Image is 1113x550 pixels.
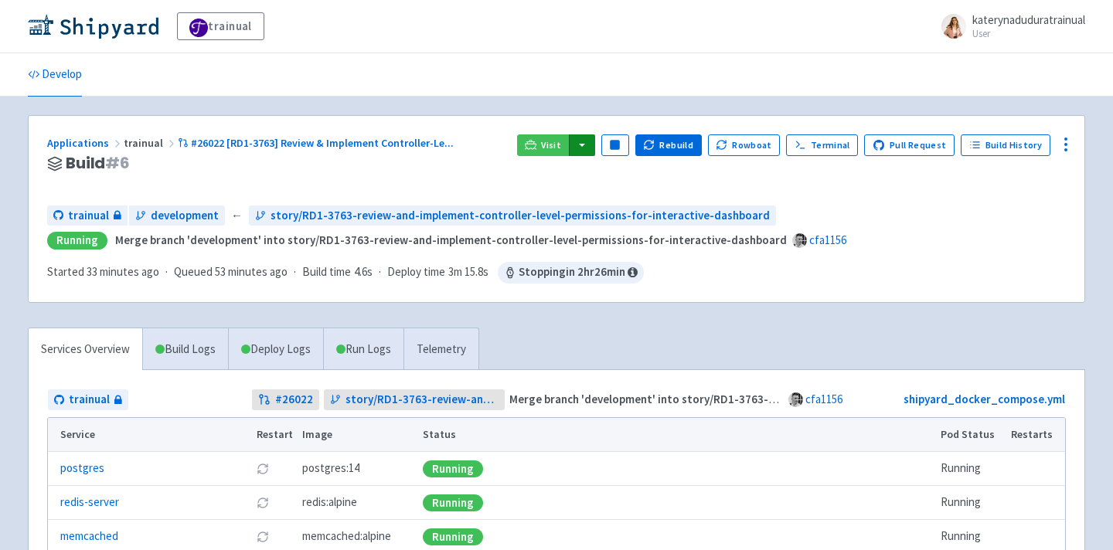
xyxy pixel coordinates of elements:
a: Visit [517,134,570,156]
a: Run Logs [323,328,403,371]
span: trainual [68,207,109,225]
span: story/RD1-3763-review-and-implement-controller-level-permissions-for-interactive-dashboard [345,391,499,409]
span: Build [66,154,130,172]
span: redis:alpine [302,494,357,511]
td: Running [936,452,1006,486]
small: User [972,29,1085,39]
a: Build History [961,134,1050,156]
div: Running [47,232,107,250]
a: Terminal [786,134,858,156]
a: shipyard_docker_compose.yml [904,392,1065,406]
th: Image [298,418,418,452]
div: Running [423,528,483,545]
a: trainual [177,12,264,40]
div: · · · [47,262,644,283]
button: Restart pod [257,463,269,475]
button: Restart pod [257,531,269,543]
span: #26022 [RD1-3763] Review & Implement Controller-Le ... [191,136,454,150]
span: postgres:14 [302,460,359,477]
button: Rebuild [635,134,702,156]
span: katerynaduduratrainual [972,12,1085,27]
span: 3m 15.8s [448,263,488,281]
img: Shipyard logo [28,14,158,39]
a: Applications [47,136,124,150]
span: Build time [302,263,351,281]
span: trainual [124,136,178,150]
a: Pull Request [864,134,955,156]
a: development [129,205,225,226]
span: development [151,207,219,225]
div: Running [423,494,483,511]
span: story/RD1-3763-review-and-implement-controller-level-permissions-for-interactive-dashboard [271,207,770,225]
a: cfa1156 [805,392,842,406]
span: # 6 [105,152,130,174]
a: trainual [47,205,128,226]
th: Pod Status [936,418,1006,452]
div: Running [423,460,483,477]
span: Started [47,264,159,279]
span: Deploy time [387,263,445,281]
a: #26022 [252,389,319,410]
button: Restart pod [257,497,269,509]
a: #26022 [RD1-3763] Review & Implement Controller-Le... [178,136,456,150]
a: cfa1156 [809,233,846,247]
a: Build Logs [143,328,228,371]
a: Develop [28,53,82,97]
a: story/RD1-3763-review-and-implement-controller-level-permissions-for-interactive-dashboard [249,205,776,226]
span: trainual [69,391,110,409]
th: Restarts [1006,418,1065,452]
a: Deploy Logs [228,328,323,371]
span: Stopping in 2 hr 26 min [498,262,644,283]
span: Visit [541,139,561,151]
a: Telemetry [403,328,478,371]
a: story/RD1-3763-review-and-implement-controller-level-permissions-for-interactive-dashboard [324,389,505,410]
span: memcached:alpine [302,528,391,545]
button: Pause [601,134,629,156]
span: Queued [174,264,288,279]
a: redis-server [60,494,119,511]
span: 4.6s [354,263,373,281]
a: postgres [60,460,104,477]
th: Restart [251,418,298,452]
strong: Merge branch 'development' into story/RD1-3763-review-and-implement-controller-level-permissions-... [115,233,787,247]
a: trainual [48,389,128,410]
strong: # 26022 [275,391,313,409]
button: Rowboat [708,134,781,156]
td: Running [936,486,1006,520]
span: ← [231,207,243,225]
th: Status [418,418,936,452]
th: Service [48,418,251,452]
a: memcached [60,528,118,545]
a: katerynaduduratrainual User [932,14,1085,39]
time: 53 minutes ago [215,264,288,279]
a: Services Overview [29,328,142,371]
time: 33 minutes ago [87,264,159,279]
